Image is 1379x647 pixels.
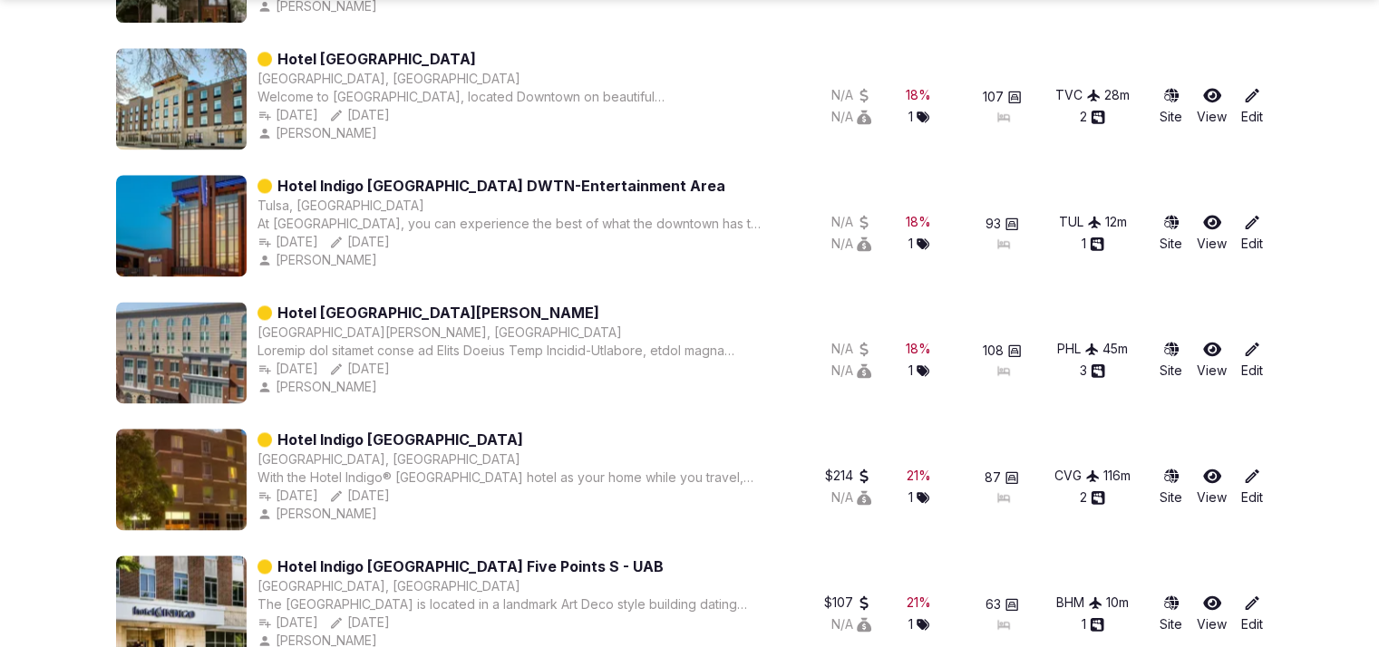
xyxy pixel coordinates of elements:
[1080,108,1105,126] button: 2
[257,468,766,487] div: With the Hotel Indigo® [GEOGRAPHIC_DATA] hotel as your home while you travel, explore our vibrant...
[329,233,390,251] button: [DATE]
[277,302,599,323] a: Hotel [GEOGRAPHIC_DATA][PERSON_NAME]
[257,360,318,378] button: [DATE]
[1054,467,1100,485] div: CVG
[1241,467,1263,507] a: Edit
[831,340,871,358] button: N/A
[277,48,476,70] a: Hotel [GEOGRAPHIC_DATA]
[257,323,622,342] button: [GEOGRAPHIC_DATA][PERSON_NAME], [GEOGRAPHIC_DATA]
[1082,615,1104,633] button: 1
[1106,594,1129,612] button: 10m
[116,429,247,530] img: Featured image for Hotel Indigo Columbus Architectural Center
[907,594,931,612] button: 21%
[908,615,929,633] div: 1
[257,342,766,360] div: Loremip dol sitamet conse ad Elits Doeius Temp Incidid-Utlabore, etdol magna aliquae admin veniam...
[257,70,520,88] button: [GEOGRAPHIC_DATA], [GEOGRAPHIC_DATA]
[1057,340,1099,358] button: PHL
[116,48,247,150] img: Featured image for Hotel Indigo Traverse City
[908,108,929,126] button: 1
[1059,213,1102,231] div: TUL
[1103,467,1131,485] div: 116 m
[985,468,1001,487] span: 87
[257,251,381,269] div: [PERSON_NAME]
[1197,340,1227,380] a: View
[1080,488,1105,507] button: 2
[257,106,318,124] button: [DATE]
[1160,213,1182,253] a: Site
[1082,235,1104,253] button: 1
[1103,467,1131,485] button: 116m
[908,488,929,507] button: 1
[1055,86,1101,104] button: TVC
[983,88,1022,106] button: 107
[831,362,871,380] div: N/A
[907,594,931,612] div: 21 %
[329,106,390,124] div: [DATE]
[831,108,871,126] div: N/A
[1160,594,1182,633] button: Site
[986,215,1019,233] button: 93
[1104,86,1130,104] div: 28 m
[257,197,424,215] button: Tulsa, [GEOGRAPHIC_DATA]
[1160,86,1182,126] button: Site
[906,213,931,231] button: 18%
[1197,86,1227,126] a: View
[831,235,871,253] button: N/A
[986,595,1001,613] span: 63
[907,467,931,485] button: 21%
[257,487,318,505] div: [DATE]
[1102,340,1128,358] button: 45m
[329,487,390,505] button: [DATE]
[906,340,931,358] div: 18 %
[257,577,520,595] button: [GEOGRAPHIC_DATA], [GEOGRAPHIC_DATA]
[116,302,247,403] img: Featured image for Hotel Indigo West Chester - Downtown
[257,613,318,632] button: [DATE]
[1080,362,1105,380] button: 3
[825,467,871,485] div: $214
[831,86,871,104] div: N/A
[257,595,766,613] div: The [GEOGRAPHIC_DATA] is located in a landmark Art Deco style building dating from the early 1930...
[831,213,871,231] button: N/A
[983,342,1022,360] button: 108
[257,378,381,396] button: [PERSON_NAME]
[277,429,523,450] a: Hotel Indigo [GEOGRAPHIC_DATA]
[1241,340,1263,380] a: Edit
[908,235,929,253] button: 1
[1241,86,1263,126] a: Edit
[277,175,725,197] a: Hotel Indigo [GEOGRAPHIC_DATA] DWTN-Entertainment Area
[906,213,931,231] div: 18 %
[1160,340,1182,380] a: Site
[831,615,871,633] button: N/A
[329,360,390,378] button: [DATE]
[983,342,1004,360] span: 108
[906,86,931,104] div: 18 %
[1102,340,1128,358] div: 45 m
[257,88,766,106] div: Welcome to [GEOGRAPHIC_DATA], located Downtown on beautiful [GEOGRAPHIC_DATA]. Conveniently, we a...
[1241,213,1263,253] a: Edit
[1105,213,1127,231] button: 12m
[985,468,1019,487] button: 87
[824,594,871,612] button: $107
[908,362,929,380] button: 1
